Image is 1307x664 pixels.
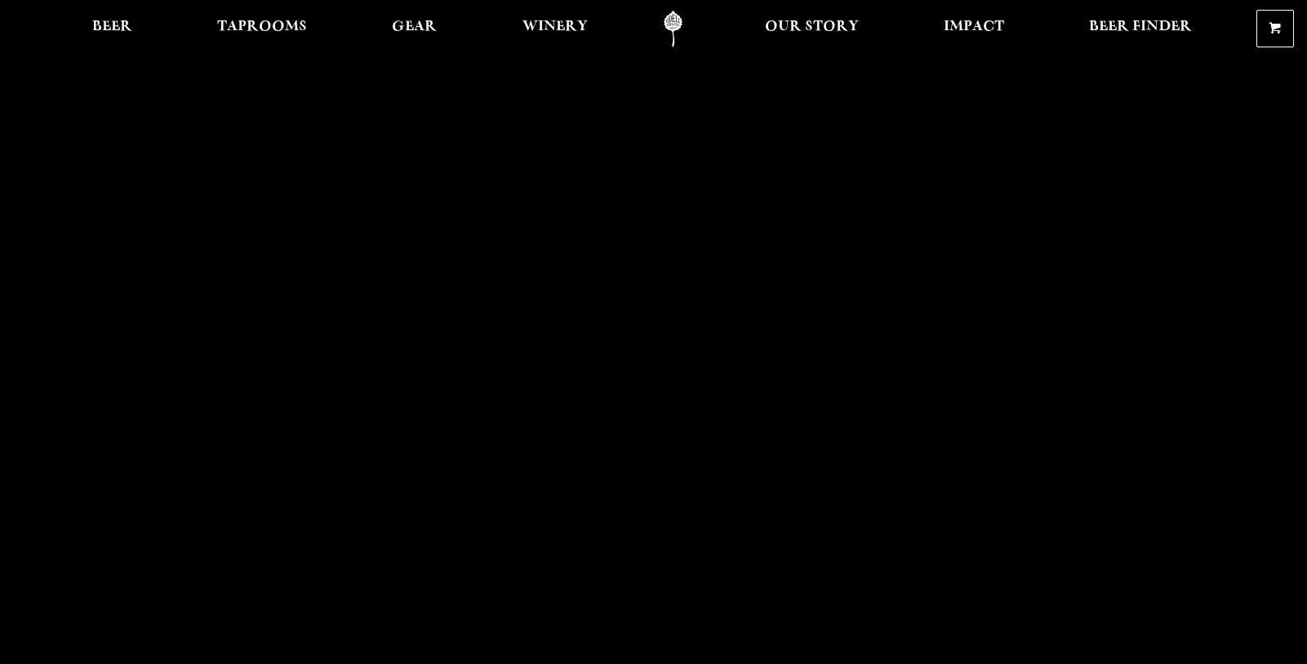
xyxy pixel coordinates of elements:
span: Taprooms [217,20,307,33]
a: Taprooms [207,11,318,47]
a: Odell Home [642,11,704,47]
span: Beer [92,20,132,33]
a: Beer [82,11,143,47]
span: Impact [944,20,1004,33]
a: Beer Finder [1078,11,1203,47]
span: Winery [522,20,588,33]
a: Gear [381,11,447,47]
a: Our Story [754,11,869,47]
span: Our Story [765,20,859,33]
span: Gear [392,20,437,33]
a: Winery [512,11,598,47]
a: Impact [933,11,1015,47]
span: Beer Finder [1089,20,1192,33]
